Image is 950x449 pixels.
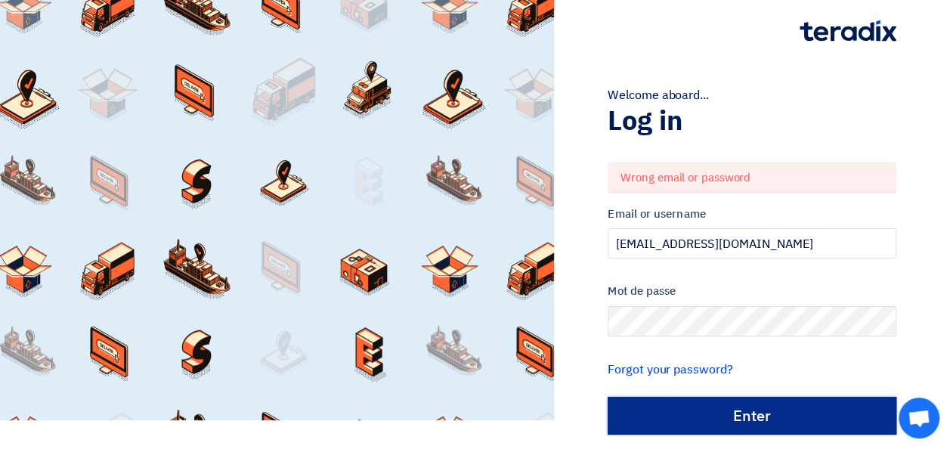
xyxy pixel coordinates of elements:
[608,228,896,259] input: Enter your business email or username...
[899,398,939,438] div: Open chat
[608,86,896,104] div: Welcome aboard...
[800,20,896,42] img: Teradix logo
[608,206,896,223] label: Email or username
[608,163,896,194] div: Wrong email or password
[608,397,896,435] input: Enter
[608,283,896,300] label: Mot de passe
[608,361,732,379] a: Forgot your password?
[608,104,896,138] h1: Log in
